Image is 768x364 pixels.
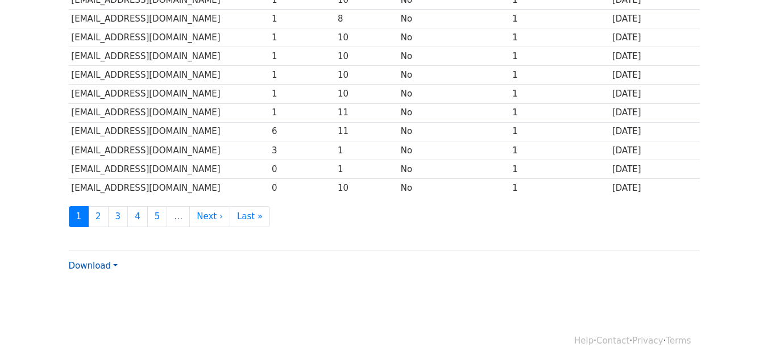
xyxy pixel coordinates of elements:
td: 1 [509,178,609,197]
td: 1 [269,47,335,66]
a: Last » [230,206,270,227]
td: 1 [269,10,335,28]
td: No [398,85,509,103]
td: 10 [335,28,398,47]
td: 1 [509,122,609,141]
td: [DATE] [609,10,699,28]
td: 3 [269,141,335,160]
td: 6 [269,122,335,141]
a: 1 [69,206,89,227]
td: [EMAIL_ADDRESS][DOMAIN_NAME] [69,160,269,178]
td: [EMAIL_ADDRESS][DOMAIN_NAME] [69,66,269,85]
td: 10 [335,47,398,66]
td: [EMAIL_ADDRESS][DOMAIN_NAME] [69,85,269,103]
td: 1 [269,28,335,47]
td: 1 [509,10,609,28]
td: 1 [509,47,609,66]
td: [EMAIL_ADDRESS][DOMAIN_NAME] [69,103,269,122]
td: 1 [335,160,398,178]
td: [DATE] [609,178,699,197]
td: [EMAIL_ADDRESS][DOMAIN_NAME] [69,28,269,47]
td: 1 [509,28,609,47]
td: 1 [509,160,609,178]
a: Next › [189,206,230,227]
td: 10 [335,85,398,103]
a: Privacy [632,336,663,346]
td: [DATE] [609,103,699,122]
td: 1 [269,85,335,103]
td: 1 [509,66,609,85]
td: No [398,160,509,178]
a: 2 [88,206,109,227]
td: [DATE] [609,122,699,141]
td: [EMAIL_ADDRESS][DOMAIN_NAME] [69,10,269,28]
a: Contact [596,336,629,346]
td: No [398,103,509,122]
td: [EMAIL_ADDRESS][DOMAIN_NAME] [69,47,269,66]
a: 3 [108,206,128,227]
td: [DATE] [609,47,699,66]
td: 1 [335,141,398,160]
td: 0 [269,160,335,178]
a: 4 [127,206,148,227]
td: No [398,47,509,66]
td: [DATE] [609,160,699,178]
td: No [398,178,509,197]
td: [DATE] [609,66,699,85]
td: 1 [509,141,609,160]
a: Terms [666,336,691,346]
td: 11 [335,103,398,122]
td: [DATE] [609,28,699,47]
a: 5 [147,206,168,227]
td: 10 [335,178,398,197]
td: No [398,141,509,160]
td: No [398,28,509,47]
iframe: Chat Widget [711,309,768,364]
td: No [398,66,509,85]
td: 1 [509,103,609,122]
td: No [398,10,509,28]
td: 1 [269,66,335,85]
td: 1 [269,103,335,122]
td: [DATE] [609,141,699,160]
td: 10 [335,66,398,85]
td: [EMAIL_ADDRESS][DOMAIN_NAME] [69,122,269,141]
td: No [398,122,509,141]
td: [EMAIL_ADDRESS][DOMAIN_NAME] [69,141,269,160]
td: [EMAIL_ADDRESS][DOMAIN_NAME] [69,178,269,197]
a: Help [574,336,593,346]
td: [DATE] [609,85,699,103]
td: 1 [509,85,609,103]
a: Download [69,261,118,271]
td: 8 [335,10,398,28]
td: 11 [335,122,398,141]
td: 0 [269,178,335,197]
